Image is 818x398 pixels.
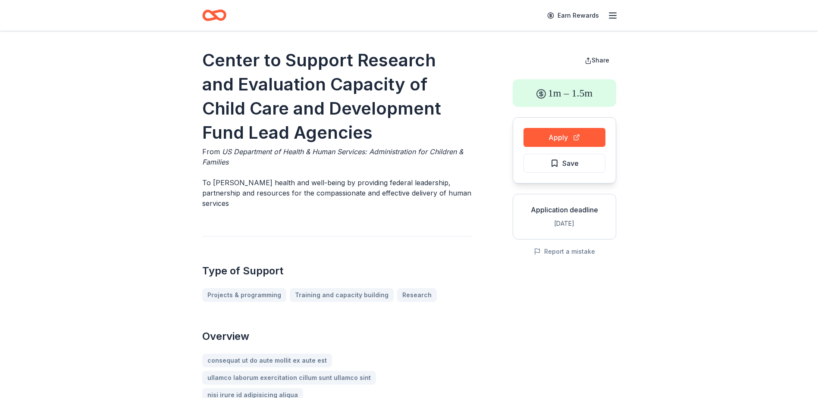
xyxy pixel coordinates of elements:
h2: Overview [202,330,471,343]
div: Application deadline [520,205,609,215]
a: Earn Rewards [542,8,604,23]
span: Save [562,158,579,169]
button: Report a mistake [534,246,595,257]
span: [DATE] [554,220,574,227]
div: From [202,146,471,167]
h2: Type of Support [202,264,471,278]
a: Home [202,5,226,25]
span: US Department of Health & Human Services: Administration for Children & Families [202,147,463,166]
p: To [PERSON_NAME] health and well-being by providing federal leadership, partnership and resources... [202,177,471,208]
h1: Center to Support Research and Evaluation Capacity of Child Care and Development Fund Lead Agencies [202,48,471,145]
span: Share [592,56,609,64]
button: Save [523,154,605,173]
button: Share [578,52,616,69]
div: 1m – 1.5m [513,79,616,107]
button: Apply [523,128,605,147]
